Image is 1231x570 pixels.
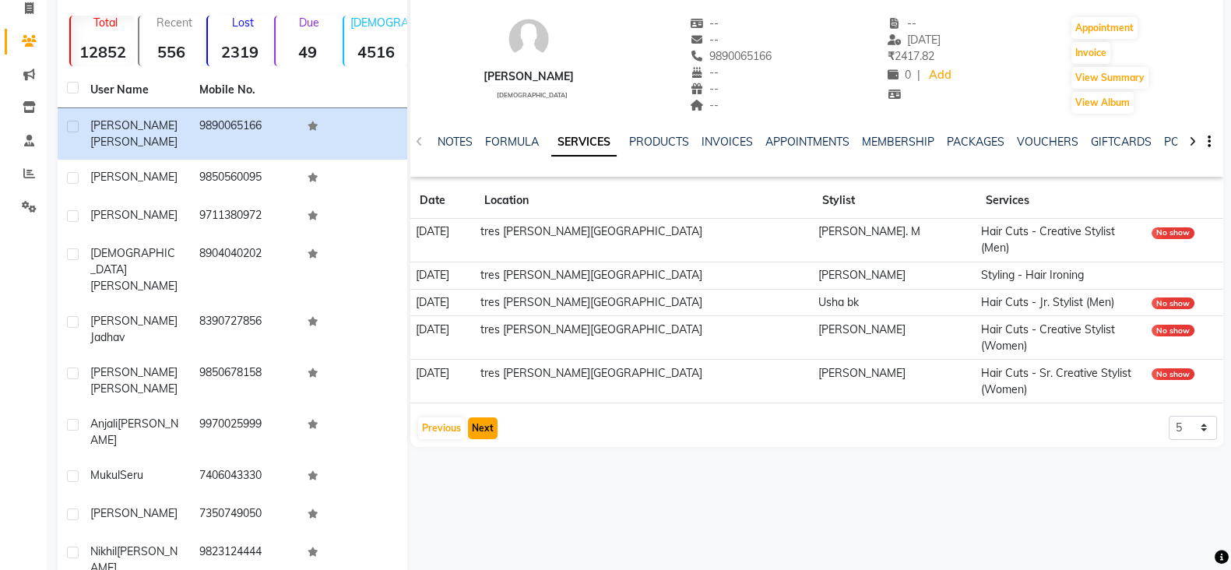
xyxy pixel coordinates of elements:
[475,360,813,403] td: tres [PERSON_NAME][GEOGRAPHIC_DATA]
[551,128,617,157] a: SERVICES
[505,16,552,62] img: avatar
[976,289,1147,316] td: Hair Cuts - Jr. Stylist (Men)
[813,360,976,403] td: [PERSON_NAME]
[190,236,299,304] td: 8904040202
[1017,135,1078,149] a: VOUCHERS
[690,49,772,63] span: 9890065166
[813,289,976,316] td: Usha bk
[344,42,408,62] strong: 4516
[917,67,920,83] span: |
[77,16,135,30] p: Total
[484,69,574,85] div: [PERSON_NAME]
[1091,135,1152,149] a: GIFTCARDS
[90,468,120,482] span: Mukul
[120,468,143,482] span: Seru
[1152,297,1194,309] div: No show
[190,304,299,355] td: 8390727856
[1071,67,1148,89] button: View Summary
[90,365,178,379] span: [PERSON_NAME]
[90,314,178,328] span: [PERSON_NAME]
[190,406,299,458] td: 9970025999
[976,316,1147,360] td: Hair Cuts - Creative Stylist (Women)
[190,198,299,236] td: 9711380972
[208,42,272,62] strong: 2319
[1071,42,1110,64] button: Invoice
[976,183,1147,219] th: Services
[475,183,813,219] th: Location
[888,33,941,47] span: [DATE]
[139,42,203,62] strong: 556
[862,135,934,149] a: MEMBERSHIP
[190,108,299,160] td: 9890065166
[813,219,976,262] td: [PERSON_NAME]. M
[90,118,178,132] span: [PERSON_NAME]
[1152,325,1194,336] div: No show
[90,417,118,431] span: Anjali
[90,417,178,447] span: [PERSON_NAME]
[497,91,568,99] span: [DEMOGRAPHIC_DATA]
[888,16,917,30] span: --
[690,65,719,79] span: --
[888,49,934,63] span: 2417.82
[90,330,125,344] span: Jadhav
[475,262,813,289] td: tres [PERSON_NAME][GEOGRAPHIC_DATA]
[438,135,473,149] a: NOTES
[90,170,178,184] span: [PERSON_NAME]
[1071,17,1138,39] button: Appointment
[410,219,475,262] td: [DATE]
[1071,92,1134,114] button: View Album
[190,355,299,406] td: 9850678158
[690,98,719,112] span: --
[190,458,299,496] td: 7406043330
[1152,368,1194,380] div: No show
[629,135,689,149] a: PRODUCTS
[410,183,475,219] th: Date
[690,33,719,47] span: --
[976,262,1147,289] td: Styling - Hair Ironing
[90,246,175,276] span: [DEMOGRAPHIC_DATA]
[90,382,178,396] span: [PERSON_NAME]
[146,16,203,30] p: Recent
[1164,135,1204,149] a: POINTS
[947,135,1004,149] a: PACKAGES
[90,506,178,520] span: [PERSON_NAME]
[475,289,813,316] td: tres [PERSON_NAME][GEOGRAPHIC_DATA]
[468,417,498,439] button: Next
[90,135,178,149] span: [PERSON_NAME]
[90,208,178,222] span: [PERSON_NAME]
[350,16,408,30] p: [DEMOGRAPHIC_DATA]
[813,183,976,219] th: Stylist
[190,496,299,534] td: 7350749050
[976,219,1147,262] td: Hair Cuts - Creative Stylist (Men)
[976,360,1147,403] td: Hair Cuts - Sr. Creative Stylist (Women)
[888,49,895,63] span: ₹
[690,16,719,30] span: --
[927,65,954,86] a: Add
[418,417,465,439] button: Previous
[276,42,339,62] strong: 49
[888,68,911,82] span: 0
[410,262,475,289] td: [DATE]
[813,262,976,289] td: [PERSON_NAME]
[214,16,272,30] p: Lost
[410,360,475,403] td: [DATE]
[690,82,719,96] span: --
[475,219,813,262] td: tres [PERSON_NAME][GEOGRAPHIC_DATA]
[485,135,539,149] a: FORMULA
[475,316,813,360] td: tres [PERSON_NAME][GEOGRAPHIC_DATA]
[813,316,976,360] td: [PERSON_NAME]
[410,316,475,360] td: [DATE]
[81,72,190,108] th: User Name
[71,42,135,62] strong: 12852
[90,279,178,293] span: [PERSON_NAME]
[279,16,339,30] p: Due
[765,135,849,149] a: APPOINTMENTS
[190,72,299,108] th: Mobile No.
[90,544,117,558] span: Nikhil
[702,135,753,149] a: INVOICES
[1152,227,1194,239] div: No show
[190,160,299,198] td: 9850560095
[410,289,475,316] td: [DATE]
